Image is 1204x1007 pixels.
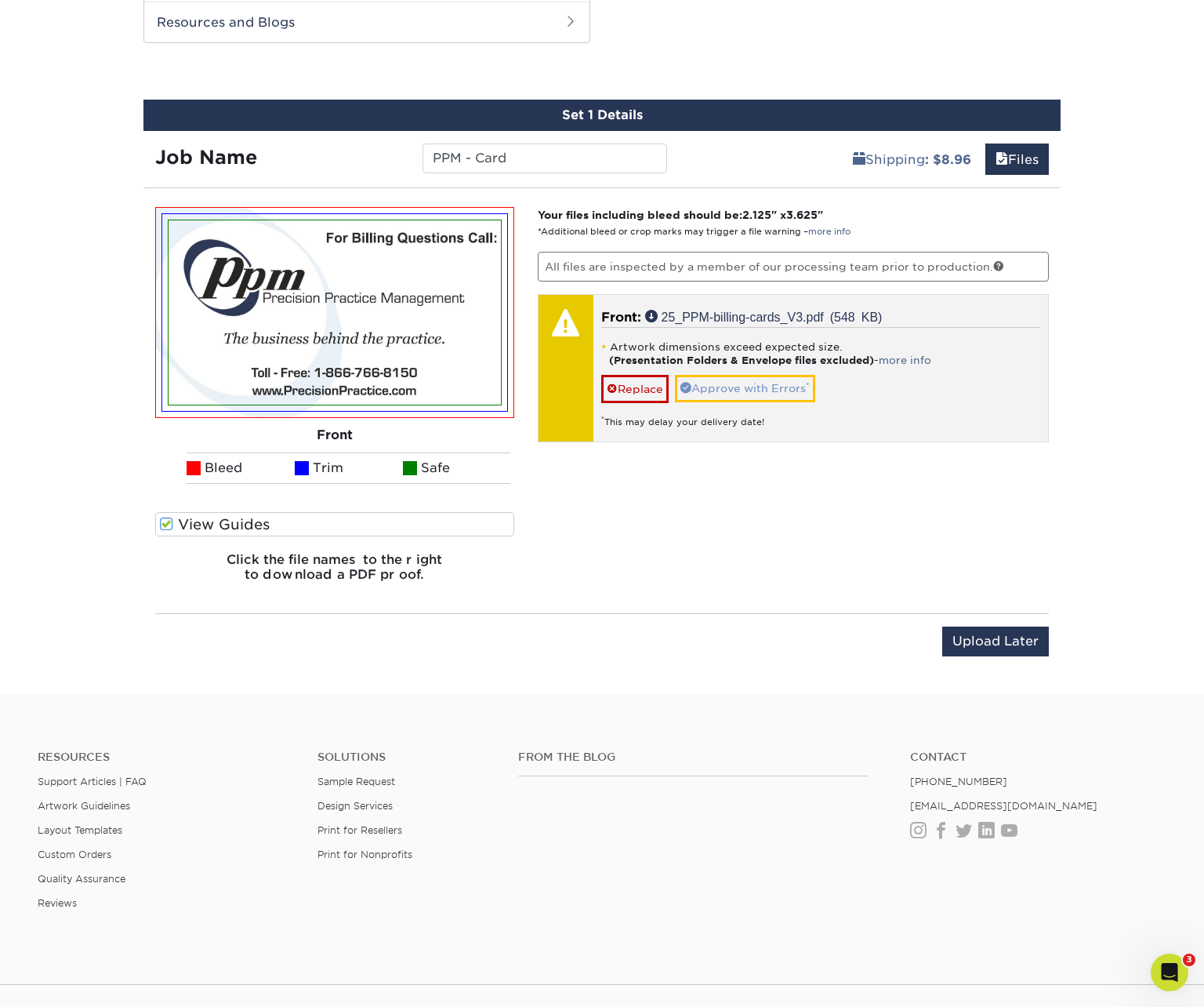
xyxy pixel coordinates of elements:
li: Trim [295,453,403,484]
span: Front: [601,310,641,325]
h4: From the Blog [518,751,868,764]
a: 25_PPM-billing-cards_V3.pdf (548 KB) [645,310,883,322]
h4: Solutions [317,751,494,764]
b: : $8.96 [925,152,971,167]
a: Design Services [317,800,393,812]
input: Upload Later [942,627,1049,656]
strong: Your files including bleed should be: " x " [538,209,823,221]
span: 2.125 [742,209,771,221]
span: 3 [1183,954,1195,966]
li: Bleed [187,453,295,484]
a: Sample Request [317,776,395,787]
a: [PHONE_NUMBER] [910,776,1007,787]
a: more info [808,227,850,237]
a: Contact [910,751,1166,764]
a: Quality Assurance [38,873,125,885]
span: shipping [853,152,865,167]
a: Print for Nonprofits [317,849,412,860]
a: Reviews [38,897,77,909]
a: more info [879,354,931,366]
li: Artwork dimensions exceed expected size. - [601,340,1041,367]
h2: Resources and Blogs [144,2,589,42]
a: Support Articles | FAQ [38,776,147,787]
h4: Resources [38,751,294,764]
a: Print for Resellers [317,824,402,836]
a: Custom Orders [38,849,111,860]
iframe: Intercom live chat [1151,954,1188,991]
a: Shipping: $8.96 [843,144,981,175]
a: Replace [601,375,669,402]
a: Artwork Guidelines [38,800,130,812]
strong: (Presentation Folders & Envelope files excluded) [609,354,874,366]
span: 3.625 [786,209,818,221]
label: View Guides [155,512,514,536]
a: Layout Templates [38,824,122,836]
span: files [995,152,1008,167]
a: [EMAIL_ADDRESS][DOMAIN_NAME] [910,800,1097,812]
strong: Job Name [155,146,257,169]
a: Approve with Errors* [675,375,815,402]
p: All files are inspected by a member of our processing team prior to production. [538,252,1050,282]
div: This may delay your delivery date! [601,403,1041,429]
div: Set 1 Details [143,100,1061,131]
div: Front [155,418,514,453]
iframe: Google Customer Reviews [4,959,133,1002]
small: *Additional bleed or crop marks may trigger a file warning – [538,227,850,237]
li: Safe [403,453,511,484]
h6: Click the file names to the right to download a PDF proof. [155,552,514,594]
input: Enter a job name [422,144,666,173]
a: Files [985,144,1049,175]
